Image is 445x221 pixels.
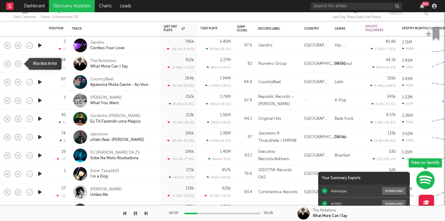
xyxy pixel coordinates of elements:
[220,95,231,99] div: 1.78M
[237,97,252,104] div: 97.8
[386,58,396,62] div: 44.2k
[222,168,231,172] div: 957k
[402,77,413,81] div: 3.41M
[402,120,414,124] div: 356k
[389,168,396,172] div: 526
[90,95,122,101] div: [PERSON_NAME]
[237,60,252,68] div: 82
[164,25,185,32] div: Last Day Plays
[61,131,66,135] div: 74
[304,42,329,49] div: [GEOGRAPHIC_DATA]
[167,65,194,69] div: -5.06k ( -1.65 % )
[370,139,396,143] div: 12.2k ( +26.6 % )
[237,170,252,178] div: 79.6
[186,186,194,190] div: 139k
[64,169,66,173] div: 1
[371,102,396,106] div: 81.3k ( -37.3 % )
[304,152,329,159] div: [GEOGRAPHIC_DATA]
[402,95,413,99] div: 1.03M
[64,40,66,44] div: 2
[185,76,194,80] div: 264k
[90,168,119,174] div: Sister Tana1653
[402,40,412,44] div: 2.11M
[332,6,381,24] div: Last Day Plays (Last Day Plays)
[90,205,112,216] a: LAVINIA7 in the club
[335,134,347,141] div: Dance
[90,113,141,124] a: Gordinho [PERSON_NAME]Eu Tô Fazendo uma Mágica
[167,47,194,51] div: -36.5k ( -4.44 % )
[304,134,345,141] div: [GEOGRAPHIC_DATA]
[370,120,396,124] div: 1.32k ( +32.8 % )
[57,157,66,161] div: -13
[258,130,298,145] div: Jazzworx & Thukuthela / EMPIRE
[304,79,329,86] div: [GEOGRAPHIC_DATA]
[169,210,181,217] div: 00:05
[237,134,252,141] div: 97
[221,205,231,209] div: 1.15M
[90,192,122,198] div: Unlike Me
[186,168,194,172] div: 171k
[72,27,154,31] div: Track
[90,82,148,88] div: Apaixona Muita Gente - Ao Vivo
[90,150,140,156] div: DJ [PERSON_NAME] DA ZS
[59,120,66,124] div: 11
[186,95,194,99] div: 252k
[258,42,272,49] div: Jiandro
[204,194,231,198] div: -25.3k ( -2.67 % )
[205,84,231,88] div: 1.36M ( +236 % )
[59,47,66,51] div: -1
[258,115,281,123] div: Original Hits
[237,115,252,123] div: 94.2
[90,132,144,143] a: JazzworxuValo (feat. [PERSON_NAME])
[335,97,346,104] div: K-Pop
[335,79,344,86] div: Latin
[402,157,413,161] div: 332k
[313,208,336,213] div: The Notations
[402,102,414,106] div: 637k
[220,76,231,80] div: 1.94M
[61,113,66,117] div: 45
[186,205,194,209] div: 135k
[90,137,144,143] div: uValo (feat. [PERSON_NAME])
[90,58,128,64] div: The Notations
[386,113,396,117] div: 8.57k
[61,150,66,154] div: 19
[220,113,231,117] div: 1.56M
[207,120,231,124] div: 881k ( +130 % )
[264,210,276,217] div: 00:29
[61,58,66,62] div: 34
[332,13,381,21] div: Last Day Plays (Last Day Plays)
[422,2,429,6] div: 99 +
[90,174,119,179] div: I'm a Dog
[41,6,78,24] div: Filters(1 filter active)
[420,4,424,9] button: 99+
[207,175,231,179] div: 692k ( +261 % )
[59,65,66,69] div: -1
[304,60,345,68] div: [GEOGRAPHIC_DATA]
[402,65,413,69] div: 128k
[389,150,396,154] div: 530
[258,189,298,196] div: Continentica Records
[169,102,194,106] div: 25.8k ( +11.4 % )
[90,168,119,179] a: Sister Tana1653I'm a Dog
[185,150,194,154] div: 186k
[90,40,124,51] a: JiandroConfess Your Love
[335,60,352,68] div: R&B/Soul
[402,138,414,142] div: 108k
[90,101,122,106] div: What You Want
[185,40,194,44] div: 786k
[237,79,252,86] div: 94.9
[382,187,406,195] button: Download
[331,202,342,206] div: AYYBO
[335,115,354,123] div: Baile Funk
[206,47,231,51] div: 850k ( +18.5 % )
[258,60,287,68] div: Numero Group
[258,79,281,86] div: CountryBeat
[60,139,66,143] div: 8
[372,65,396,69] div: 895 ( +16.4 % )
[385,9,431,18] input: Search...
[14,13,36,21] div: Edit Columns
[222,186,231,190] div: 925k
[61,186,66,190] div: 27
[41,13,78,21] div: Filters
